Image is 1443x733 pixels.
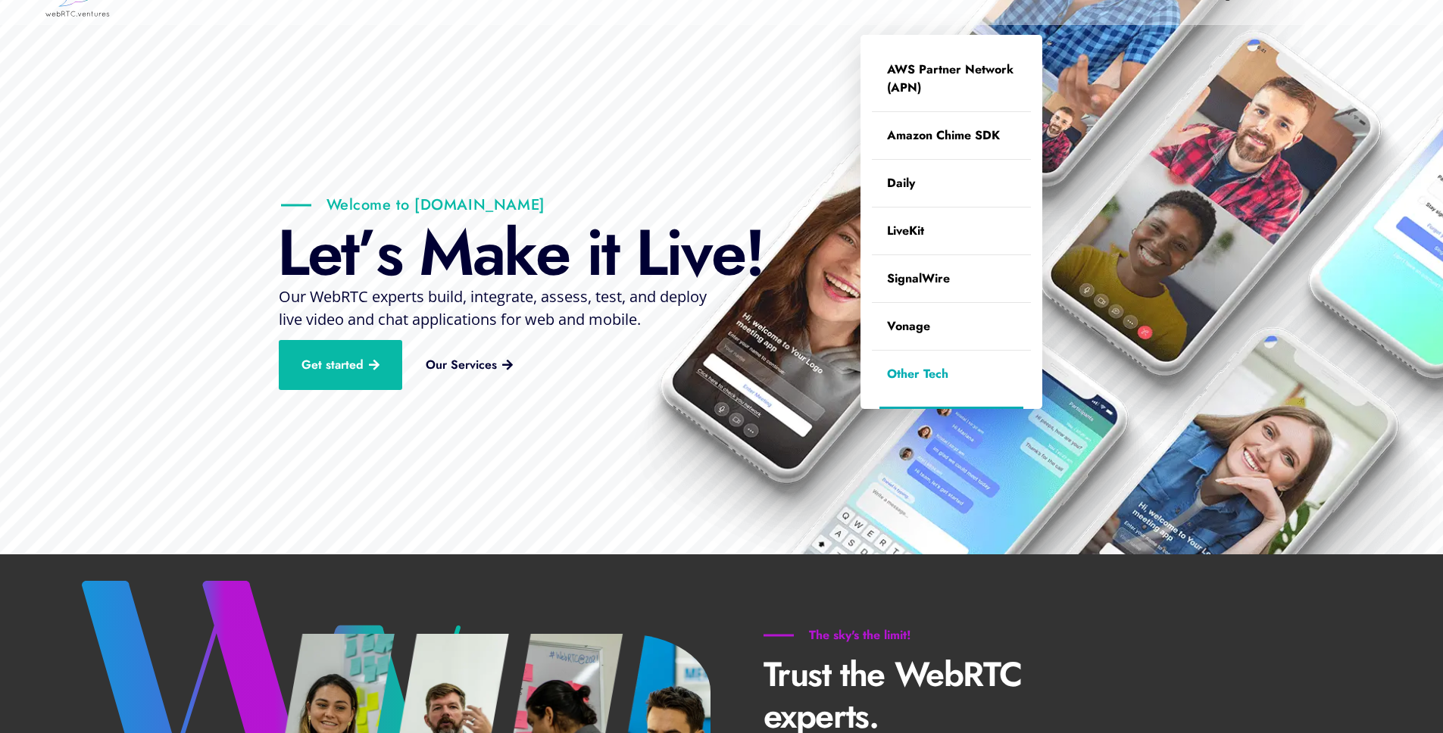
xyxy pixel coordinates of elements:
[277,219,308,287] div: L
[341,219,358,287] div: t
[536,219,569,287] div: e
[358,219,376,287] div: ’
[872,46,1031,111] a: AWS Partner Network (APN)
[281,195,545,214] p: Welcome to [DOMAIN_NAME]
[872,160,1031,207] a: Daily
[666,219,681,287] div: i
[872,255,1031,302] a: SignalWire
[872,207,1031,254] a: LiveKit
[586,219,601,287] div: i
[279,340,402,390] a: Get started
[636,219,666,287] div: L
[308,219,341,287] div: e
[872,112,1031,159] a: Amazon Chime SDK
[403,347,536,383] a: Our Services
[419,219,473,287] div: M
[872,303,1031,350] a: Vonage
[473,219,504,287] div: a
[745,219,764,287] div: !
[711,219,745,287] div: e
[376,219,401,287] div: s
[601,219,618,287] div: t
[764,628,957,643] h6: The sky's the limit!
[872,351,1031,398] a: Other Tech
[681,219,711,287] div: v
[504,219,536,287] div: k
[279,286,707,329] span: Our WebRTC experts build, integrate, assess, test, and deploy live video and chat applications fo...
